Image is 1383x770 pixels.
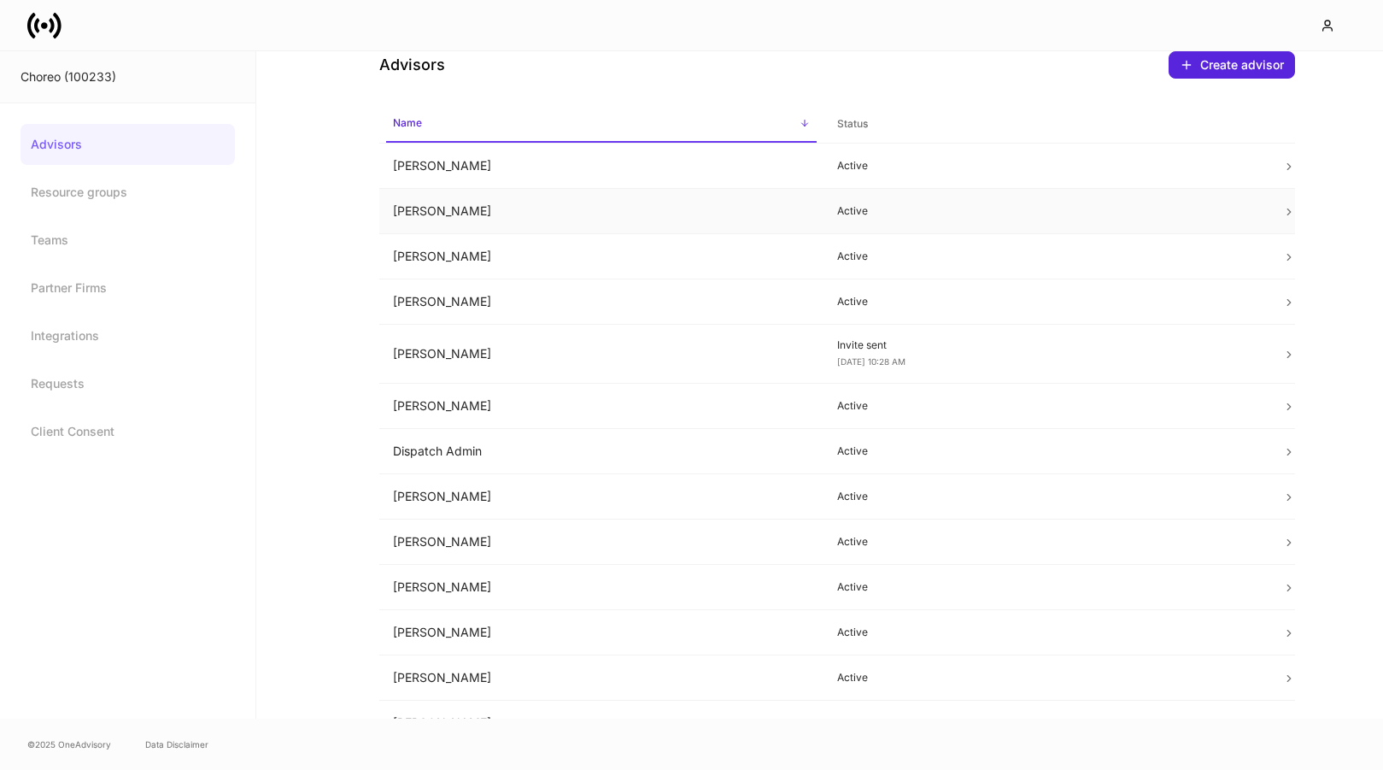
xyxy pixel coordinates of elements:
[837,338,1255,352] p: Invite sent
[837,115,868,132] h6: Status
[379,610,824,655] td: [PERSON_NAME]
[837,580,1255,594] p: Active
[379,325,824,384] td: [PERSON_NAME]
[379,279,824,325] td: [PERSON_NAME]
[145,738,208,751] a: Data Disclaimer
[379,144,824,189] td: [PERSON_NAME]
[837,295,1255,309] p: Active
[21,124,235,165] a: Advisors
[21,363,235,404] a: Requests
[379,520,824,565] td: [PERSON_NAME]
[1169,51,1295,79] button: Create advisor
[837,250,1255,263] p: Active
[837,535,1255,549] p: Active
[379,655,824,701] td: [PERSON_NAME]
[386,106,817,143] span: Name
[21,68,235,85] div: Choreo (100233)
[379,384,824,429] td: [PERSON_NAME]
[837,356,905,367] span: [DATE] 10:28 AM
[393,115,422,131] h6: Name
[837,490,1255,503] p: Active
[837,204,1255,218] p: Active
[837,159,1255,173] p: Active
[27,738,111,751] span: © 2025 OneAdvisory
[837,716,1255,730] p: Active
[1180,58,1284,72] div: Create advisor
[837,444,1255,458] p: Active
[21,315,235,356] a: Integrations
[379,55,445,75] h4: Advisors
[837,671,1255,685] p: Active
[830,107,1262,142] span: Status
[379,429,824,474] td: Dispatch Admin
[21,172,235,213] a: Resource groups
[379,234,824,279] td: [PERSON_NAME]
[379,565,824,610] td: [PERSON_NAME]
[837,399,1255,413] p: Active
[379,701,824,746] td: [PERSON_NAME]
[837,626,1255,639] p: Active
[21,220,235,261] a: Teams
[379,474,824,520] td: [PERSON_NAME]
[21,267,235,309] a: Partner Firms
[379,189,824,234] td: [PERSON_NAME]
[21,411,235,452] a: Client Consent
